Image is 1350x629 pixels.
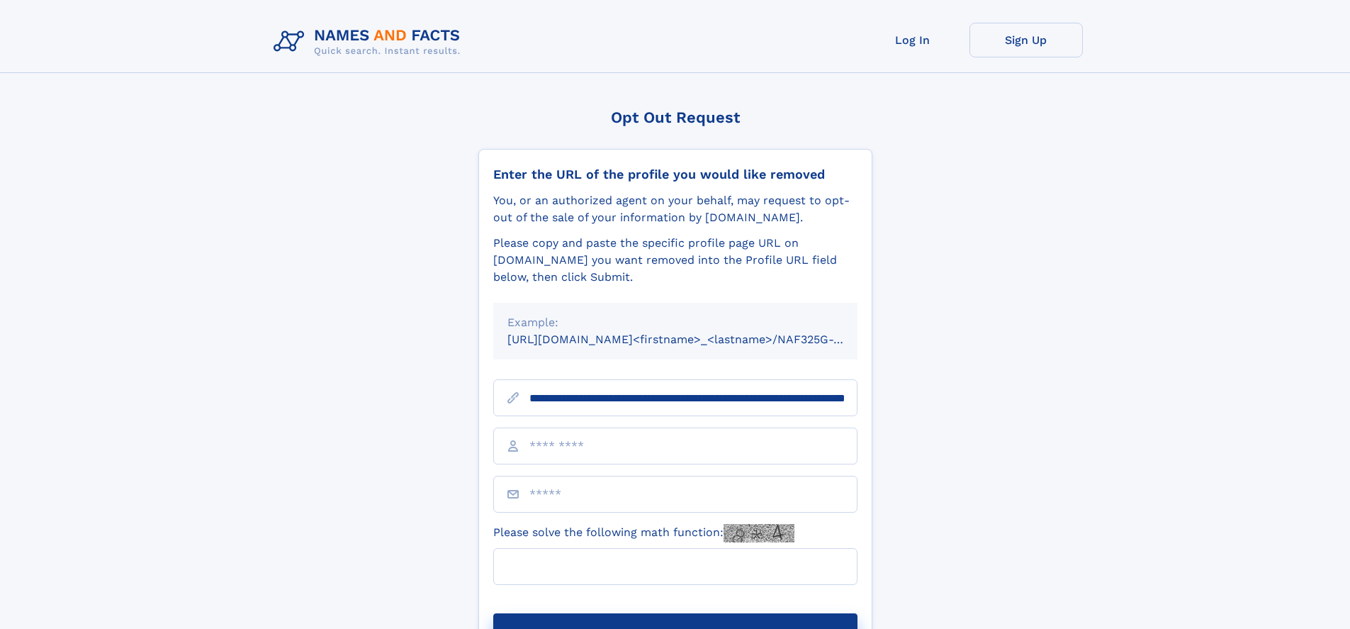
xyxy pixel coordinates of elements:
[507,333,884,346] small: [URL][DOMAIN_NAME]<firstname>_<lastname>/NAF325G-xxxxxxxx
[493,167,857,182] div: Enter the URL of the profile you would like removed
[507,314,843,331] div: Example:
[493,192,857,226] div: You, or an authorized agent on your behalf, may request to opt-out of the sale of your informatio...
[493,524,794,542] label: Please solve the following math function:
[969,23,1083,57] a: Sign Up
[856,23,969,57] a: Log In
[268,23,472,61] img: Logo Names and Facts
[478,108,872,126] div: Opt Out Request
[493,235,857,286] div: Please copy and paste the specific profile page URL on [DOMAIN_NAME] you want removed into the Pr...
